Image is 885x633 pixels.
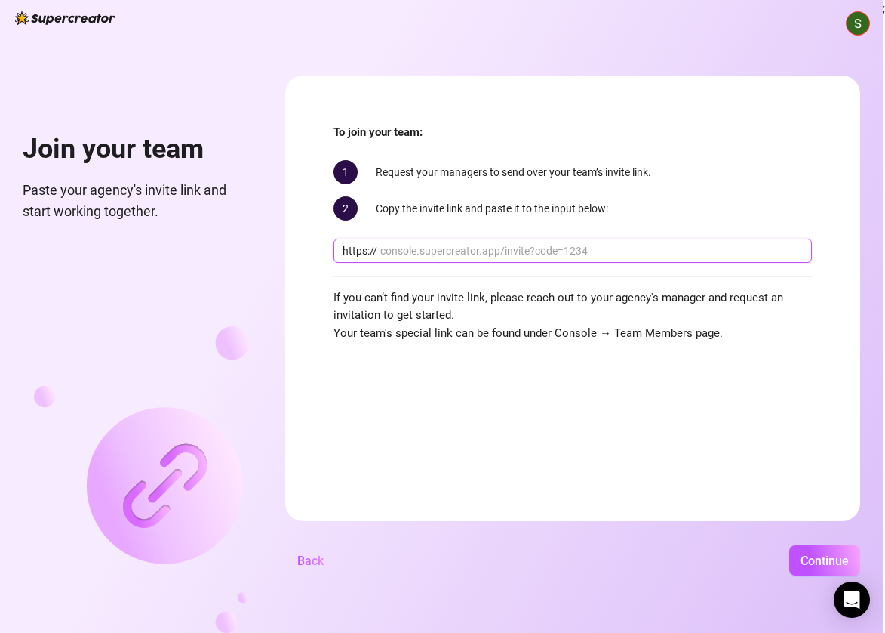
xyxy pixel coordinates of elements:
span: https:// [343,242,377,259]
span: 2 [333,196,358,221]
div: Copy the invite link and paste it to the input below: [333,196,812,221]
h1: Join your team [23,133,249,166]
span: Paste your agency's invite link and start working together. [23,180,249,223]
div: Open Intercom Messenger [834,582,870,618]
span: If you can’t find your invite link, please reach out to your agency's manager and request an invi... [333,289,812,343]
button: Continue [789,545,860,576]
span: Continue [800,554,849,568]
div: Request your managers to send over your team’s invite link. [333,160,812,184]
img: ACg8ocL_-67YJMGdarQkKis-3Ydud64fYsWDh4HH0oUiRo7XpV02d1Kd=s96-c [847,12,869,35]
span: Back [297,554,324,568]
img: logo [15,11,115,25]
input: console.supercreator.app/invite?code=1234 [380,242,803,259]
strong: To join your team: [333,125,423,139]
button: Back [285,545,336,576]
span: 1 [333,160,358,184]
